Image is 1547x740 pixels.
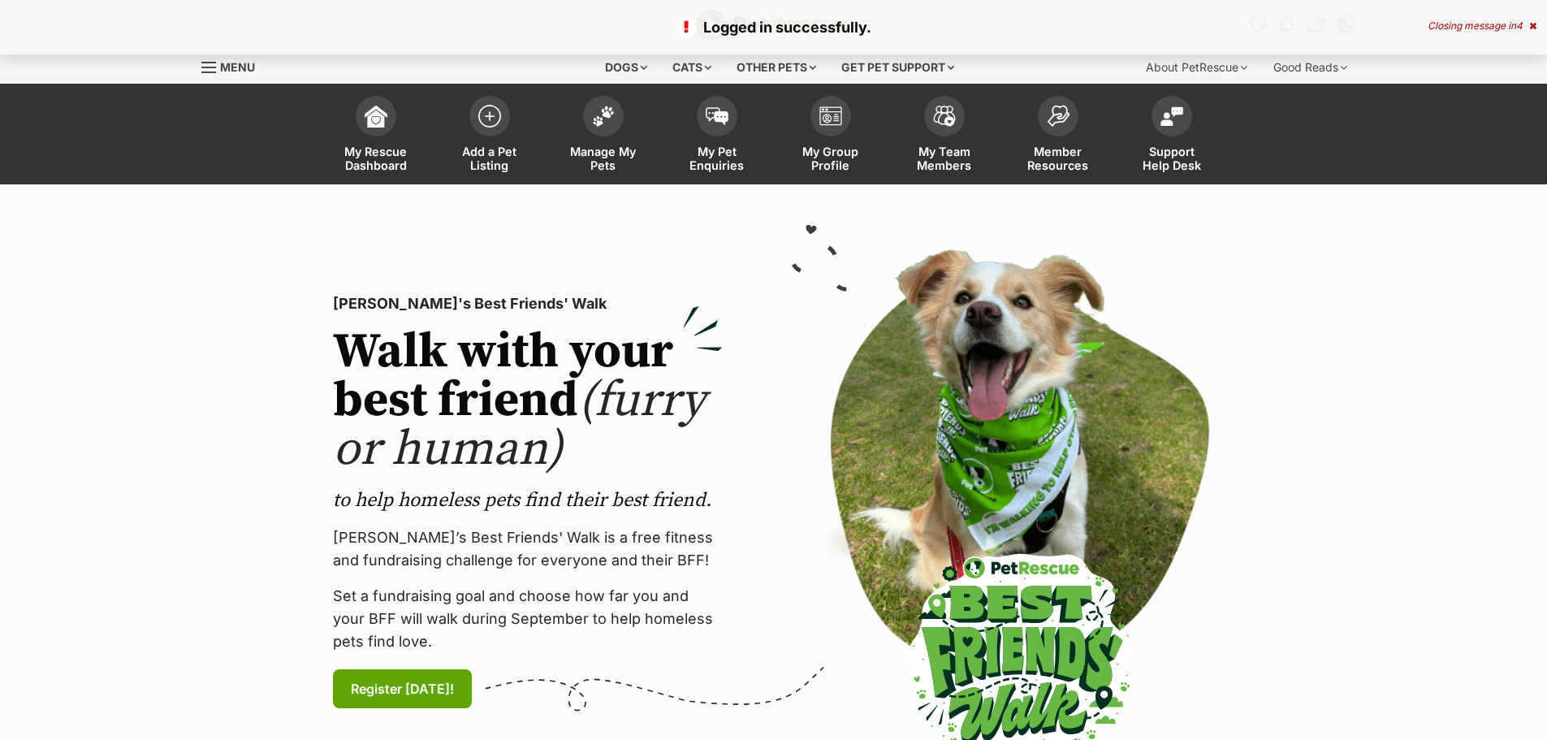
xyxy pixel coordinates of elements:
[1001,88,1115,184] a: Member Resources
[1160,106,1183,126] img: help-desk-icon-fdf02630f3aa405de69fd3d07c3f3aa587a6932b1a1747fa1d2bba05be0121f9.svg
[333,585,723,653] p: Set a fundraising goal and choose how far you and your BFF will walk during September to help hom...
[319,88,433,184] a: My Rescue Dashboard
[433,88,547,184] a: Add a Pet Listing
[453,145,526,172] span: Add a Pet Listing
[1047,105,1070,127] img: member-resources-icon-8e73f808a243e03378d46382f2149f9095a855e16c252ad45f914b54edf8863c.svg
[1262,51,1359,84] div: Good Reads
[661,51,723,84] div: Cats
[201,51,266,80] a: Menu
[567,145,640,172] span: Manage My Pets
[220,60,255,74] span: Menu
[333,526,723,572] p: [PERSON_NAME]’s Best Friends' Walk is a free fitness and fundraising challenge for everyone and t...
[478,105,501,128] img: add-pet-listing-icon-0afa8454b4691262ce3f59096e99ab1cd57d4a30225e0717b998d2c9b9846f56.svg
[660,88,774,184] a: My Pet Enquiries
[592,106,615,127] img: manage-my-pets-icon-02211641906a0b7f246fdf0571729dbe1e7629f14944591b6c1af311fb30b64b.svg
[333,487,723,513] p: to help homeless pets find their best friend.
[333,669,472,708] a: Register [DATE]!
[908,145,981,172] span: My Team Members
[794,145,867,172] span: My Group Profile
[819,106,842,126] img: group-profile-icon-3fa3cf56718a62981997c0bc7e787c4b2cf8bcc04b72c1350f741eb67cf2f40e.svg
[830,51,966,84] div: Get pet support
[774,88,888,184] a: My Group Profile
[339,145,413,172] span: My Rescue Dashboard
[365,105,387,128] img: dashboard-icon-eb2f2d2d3e046f16d808141f083e7271f6b2e854fb5c12c21221c1fb7104beca.svg
[333,370,706,480] span: (furry or human)
[1135,145,1208,172] span: Support Help Desk
[725,51,828,84] div: Other pets
[681,145,754,172] span: My Pet Enquiries
[933,106,956,127] img: team-members-icon-5396bd8760b3fe7c0b43da4ab00e1e3bb1a5d9ba89233759b79545d2d3fc5d0d.svg
[547,88,660,184] a: Manage My Pets
[333,292,723,315] p: [PERSON_NAME]'s Best Friends' Walk
[706,107,728,125] img: pet-enquiries-icon-7e3ad2cf08bfb03b45e93fb7055b45f3efa6380592205ae92323e6603595dc1f.svg
[1115,88,1229,184] a: Support Help Desk
[351,679,454,699] span: Register [DATE]!
[888,88,1001,184] a: My Team Members
[1134,51,1259,84] div: About PetRescue
[594,51,659,84] div: Dogs
[1022,145,1095,172] span: Member Resources
[333,328,723,474] h2: Walk with your best friend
